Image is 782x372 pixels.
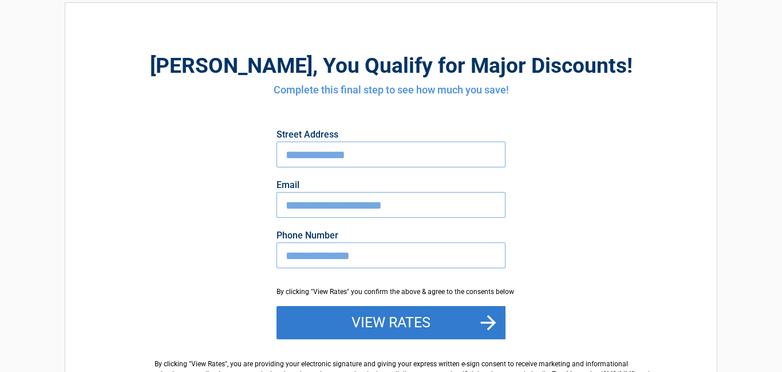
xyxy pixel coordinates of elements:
[277,306,505,339] button: View Rates
[277,231,505,240] label: Phone Number
[277,181,505,190] label: Email
[277,287,505,297] div: By clicking "View Rates" you confirm the above & agree to the consents below
[277,130,505,139] label: Street Address
[150,53,313,78] span: [PERSON_NAME]
[128,52,654,80] h2: , You Qualify for Major Discounts!
[191,360,225,368] span: View Rates
[128,83,654,97] h4: Complete this final step to see how much you save!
